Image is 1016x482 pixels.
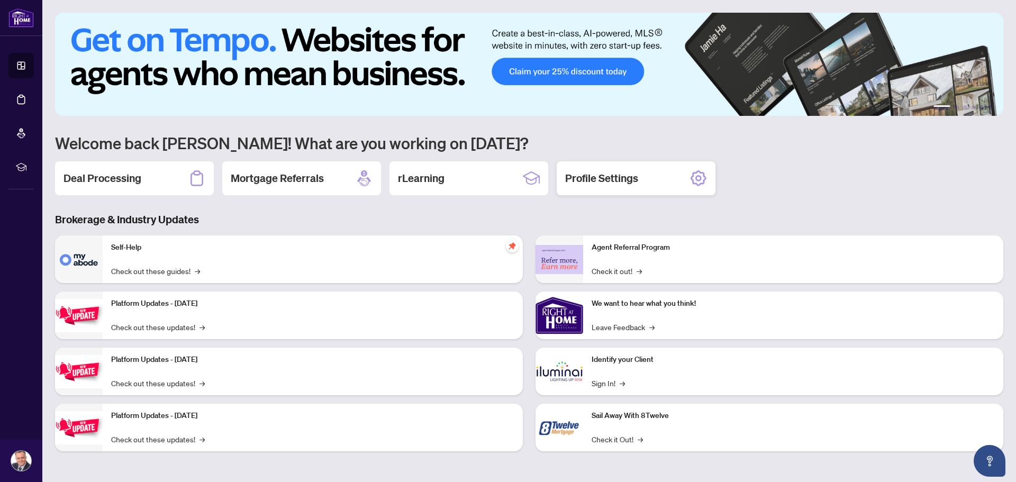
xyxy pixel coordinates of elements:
[592,410,995,422] p: Sail Away With 8Twelve
[536,292,583,339] img: We want to hear what you think!
[592,377,625,389] a: Sign In!→
[592,433,643,445] a: Check it Out!→
[592,242,995,253] p: Agent Referral Program
[536,404,583,451] img: Sail Away With 8Twelve
[55,235,103,283] img: Self-Help
[55,13,1003,116] img: Slide 0
[398,171,444,186] h2: rLearning
[565,171,638,186] h2: Profile Settings
[111,410,514,422] p: Platform Updates - [DATE]
[111,433,205,445] a: Check out these updates!→
[536,348,583,395] img: Identify your Client
[506,240,519,252] span: pushpin
[111,298,514,310] p: Platform Updates - [DATE]
[55,212,1003,227] h3: Brokerage & Industry Updates
[111,321,205,333] a: Check out these updates!→
[620,377,625,389] span: →
[963,105,967,110] button: 3
[111,354,514,366] p: Platform Updates - [DATE]
[592,298,995,310] p: We want to hear what you think!
[592,354,995,366] p: Identify your Client
[536,245,583,274] img: Agent Referral Program
[111,377,205,389] a: Check out these updates!→
[8,8,34,28] img: logo
[637,265,642,277] span: →
[55,133,1003,153] h1: Welcome back [PERSON_NAME]! What are you working on [DATE]?
[55,299,103,332] img: Platform Updates - July 21, 2025
[55,411,103,444] img: Platform Updates - June 23, 2025
[11,451,31,471] img: Profile Icon
[974,445,1005,477] button: Open asap
[199,321,205,333] span: →
[649,321,655,333] span: →
[972,105,976,110] button: 4
[55,355,103,388] img: Platform Updates - July 8, 2025
[955,105,959,110] button: 2
[111,242,514,253] p: Self-Help
[195,265,200,277] span: →
[592,265,642,277] a: Check it out!→
[111,265,200,277] a: Check out these guides!→
[199,377,205,389] span: →
[199,433,205,445] span: →
[231,171,324,186] h2: Mortgage Referrals
[980,105,984,110] button: 5
[988,105,993,110] button: 6
[933,105,950,110] button: 1
[638,433,643,445] span: →
[63,171,141,186] h2: Deal Processing
[592,321,655,333] a: Leave Feedback→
